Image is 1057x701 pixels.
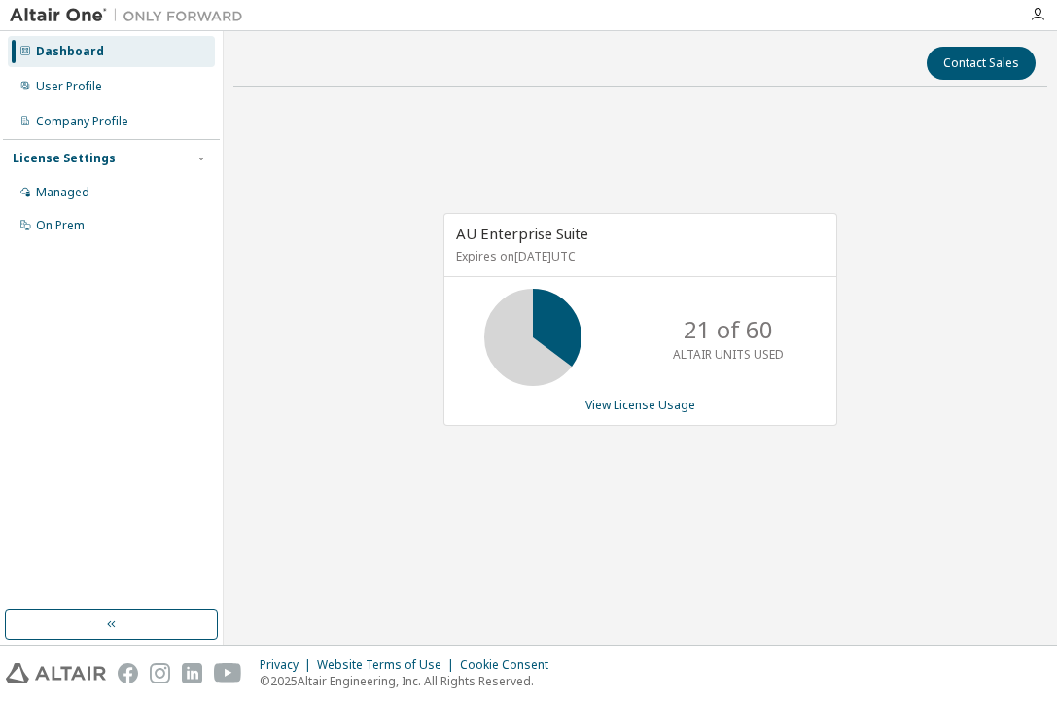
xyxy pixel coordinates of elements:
[684,313,773,346] p: 21 of 60
[214,663,242,683] img: youtube.svg
[456,224,588,243] span: AU Enterprise Suite
[182,663,202,683] img: linkedin.svg
[36,218,85,233] div: On Prem
[585,397,695,413] a: View License Usage
[6,663,106,683] img: altair_logo.svg
[36,185,89,200] div: Managed
[317,657,460,673] div: Website Terms of Use
[673,346,784,363] p: ALTAIR UNITS USED
[36,79,102,94] div: User Profile
[150,663,170,683] img: instagram.svg
[36,44,104,59] div: Dashboard
[13,151,116,166] div: License Settings
[927,47,1036,80] button: Contact Sales
[260,657,317,673] div: Privacy
[456,248,820,264] p: Expires on [DATE] UTC
[36,114,128,129] div: Company Profile
[10,6,253,25] img: Altair One
[118,663,138,683] img: facebook.svg
[460,657,560,673] div: Cookie Consent
[260,673,560,689] p: © 2025 Altair Engineering, Inc. All Rights Reserved.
